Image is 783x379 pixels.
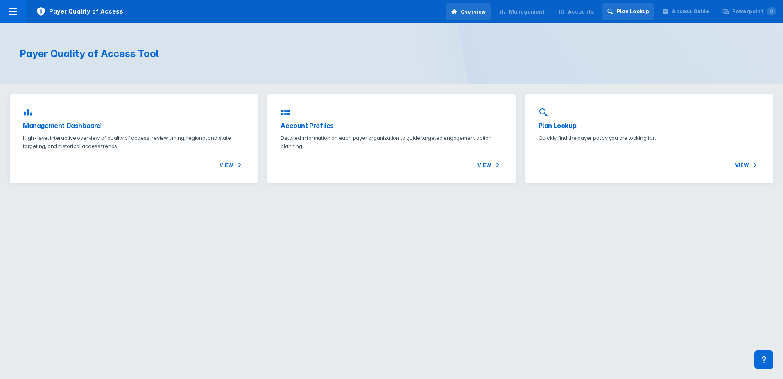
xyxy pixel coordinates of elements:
[281,134,502,150] p: Detailed information on each payer organization to guide targeted engagement action planning.
[509,8,545,16] div: Management
[220,160,244,170] span: View
[267,94,515,183] a: Account ProfilesDetailed information on each payer organization to guide targeted engagement acti...
[446,3,491,20] a: Overview
[553,3,599,20] a: Accounts
[732,8,776,15] div: Powerpoint
[20,48,382,60] h1: Payer Quality of Access Tool
[539,134,760,142] p: Quickly find the payer policy you are looking for.
[461,8,486,16] div: Overview
[767,7,776,15] span: 0
[10,94,258,183] a: Management DashboardHigh-level interactive overview of quality of access, review timing, regional...
[23,134,244,150] p: High-level interactive overview of quality of access, review timing, regional and state targeting...
[672,8,709,15] div: Access Guide
[568,8,594,16] div: Accounts
[735,160,760,170] span: View
[754,350,773,369] div: Contact Support
[539,121,760,130] h3: Plan Lookup
[281,121,502,130] h3: Account Profiles
[477,160,502,170] span: View
[23,121,244,130] h3: Management Dashboard
[617,8,649,15] div: Plan Lookup
[494,3,550,20] a: Management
